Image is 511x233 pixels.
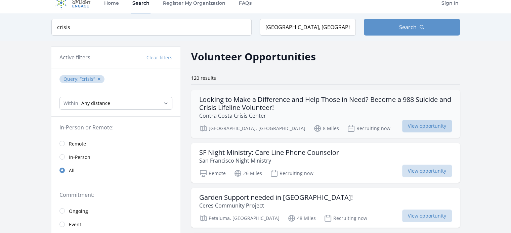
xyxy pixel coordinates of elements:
span: All [69,167,75,174]
p: 8 Miles [313,124,339,132]
p: Recruiting now [324,214,367,222]
h3: Looking to Make a Difference and Help Those in Need? Become a 988 Suicide and Crisis Lifeline Vol... [199,96,452,112]
a: All [51,164,180,177]
span: View opportunity [402,120,452,132]
p: Petaluma, [GEOGRAPHIC_DATA] [199,214,280,222]
a: SF Night Ministry: Care Line Phone Counselor San Francisco Night Ministry Remote 26 Miles Recruit... [191,143,460,183]
a: In-Person [51,150,180,164]
p: 26 Miles [234,169,262,177]
q: crisis [80,76,95,82]
p: Ceres Community Project [199,201,353,210]
a: Garden Support needed in [GEOGRAPHIC_DATA]! Ceres Community Project Petaluma, [GEOGRAPHIC_DATA] 4... [191,188,460,228]
span: Search [399,23,417,31]
h3: Active filters [59,53,90,61]
h3: Garden Support needed in [GEOGRAPHIC_DATA]! [199,193,353,201]
p: Contra Costa Crisis Center [199,112,452,120]
p: 48 Miles [288,214,316,222]
button: Clear filters [146,54,172,61]
p: [GEOGRAPHIC_DATA], [GEOGRAPHIC_DATA] [199,124,305,132]
span: 120 results [191,75,216,81]
p: Remote [199,169,226,177]
span: Query : [63,76,80,82]
a: Remote [51,137,180,150]
a: Ongoing [51,204,180,218]
input: Location [260,19,356,36]
a: Looking to Make a Difference and Help Those in Need? Become a 988 Suicide and Crisis Lifeline Vol... [191,90,460,138]
button: Search [364,19,460,36]
span: Remote [69,140,86,147]
legend: Commitment: [59,191,172,199]
h2: Volunteer Opportunities [191,49,316,64]
a: Event [51,218,180,231]
span: View opportunity [402,165,452,177]
button: ✕ [97,76,101,82]
span: In-Person [69,154,90,161]
p: San Francisco Night Ministry [199,157,339,165]
input: Keyword [51,19,252,36]
p: Recruiting now [347,124,390,132]
span: View opportunity [402,210,452,222]
select: Search Radius [59,97,172,110]
span: Event [69,221,81,228]
h3: SF Night Ministry: Care Line Phone Counselor [199,149,339,157]
p: Recruiting now [270,169,313,177]
legend: In-Person or Remote: [59,123,172,131]
span: Ongoing [69,208,88,215]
